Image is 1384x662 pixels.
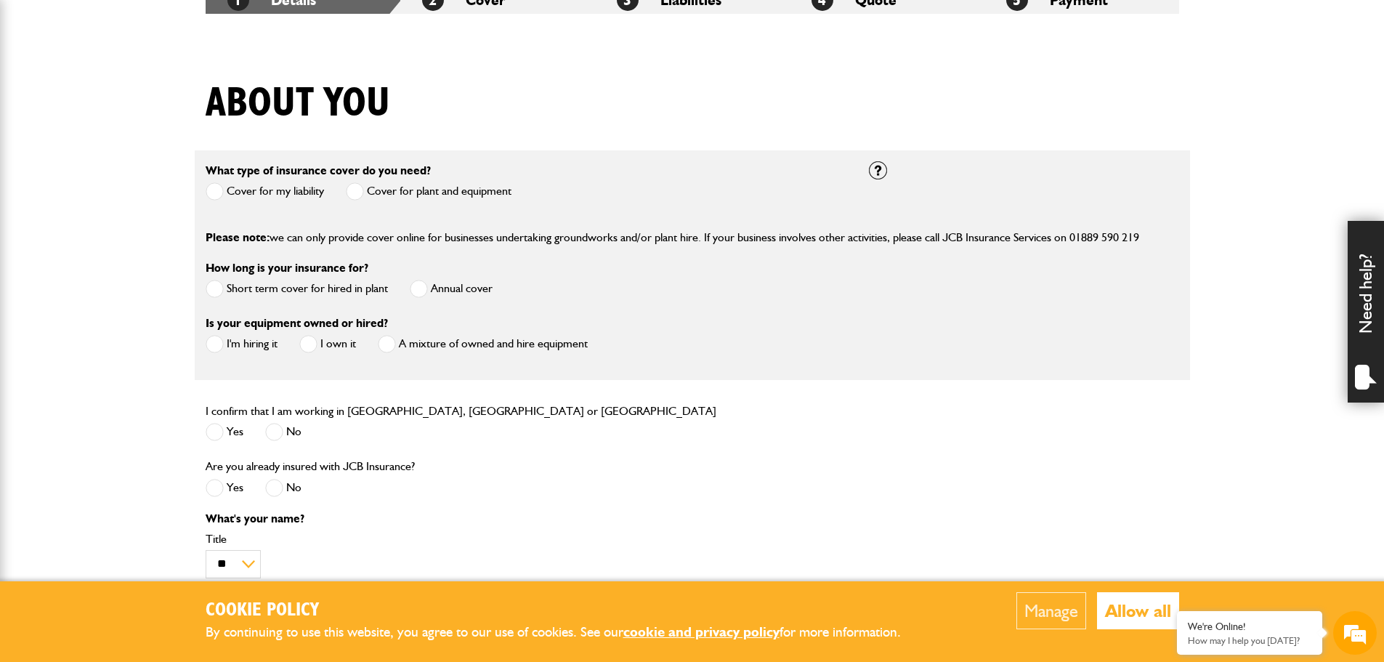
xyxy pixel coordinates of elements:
[206,182,324,201] label: Cover for my liability
[1097,592,1179,629] button: Allow all
[1188,635,1311,646] p: How may I help you today?
[265,479,302,497] label: No
[265,423,302,441] label: No
[206,165,431,177] label: What type of insurance cover do you need?
[206,533,847,545] label: Title
[410,280,493,298] label: Annual cover
[206,513,847,525] p: What's your name?
[206,318,388,329] label: Is your equipment owned or hired?
[206,405,716,417] label: I confirm that I am working in [GEOGRAPHIC_DATA], [GEOGRAPHIC_DATA] or [GEOGRAPHIC_DATA]
[623,623,780,640] a: cookie and privacy policy
[299,335,356,353] label: I own it
[206,262,368,274] label: How long is your insurance for?
[346,182,511,201] label: Cover for plant and equipment
[1016,592,1086,629] button: Manage
[206,230,270,244] span: Please note:
[1188,621,1311,633] div: We're Online!
[1348,221,1384,403] div: Need help?
[206,79,390,128] h1: About you
[378,335,588,353] label: A mixture of owned and hire equipment
[206,461,415,472] label: Are you already insured with JCB Insurance?
[206,335,278,353] label: I'm hiring it
[206,228,1179,247] p: we can only provide cover online for businesses undertaking groundworks and/or plant hire. If you...
[206,479,243,497] label: Yes
[206,280,388,298] label: Short term cover for hired in plant
[206,621,925,644] p: By continuing to use this website, you agree to our use of cookies. See our for more information.
[206,600,925,622] h2: Cookie Policy
[206,423,243,441] label: Yes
